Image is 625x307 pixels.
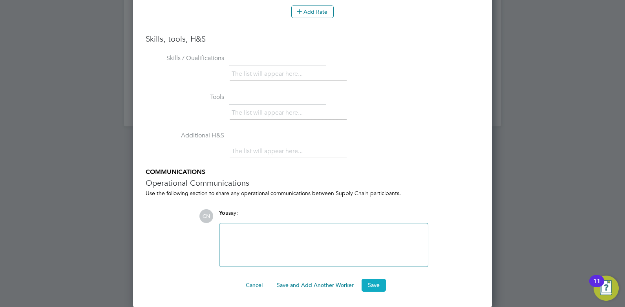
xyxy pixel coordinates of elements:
button: Add Rate [291,5,334,18]
div: Use the following section to share any operational communications between Supply Chain participants. [146,190,479,197]
button: Cancel [239,279,269,291]
h5: COMMUNICATIONS [146,168,479,176]
li: The list will appear here... [232,108,306,118]
span: CN [199,209,213,223]
li: The list will appear here... [232,69,306,79]
button: Save and Add Another Worker [270,279,360,291]
label: Tools [146,93,224,101]
li: The list will appear here... [232,146,306,157]
div: say: [219,209,428,223]
button: Save [362,279,386,291]
h3: Skills, tools, H&S [146,34,479,44]
h3: Operational Communications [146,178,479,188]
div: 11 [593,281,600,291]
label: Skills / Qualifications [146,54,224,62]
label: Additional H&S [146,132,224,140]
span: You [219,210,228,216]
button: Open Resource Center, 11 new notifications [594,276,619,301]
